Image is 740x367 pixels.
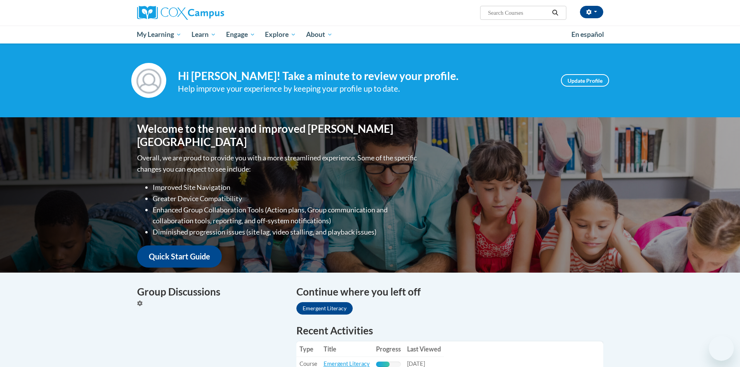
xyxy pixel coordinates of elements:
a: Quick Start Guide [137,245,222,268]
li: Diminished progression issues (site lag, video stalling, and playback issues) [153,226,419,238]
div: Main menu [125,26,615,43]
li: Greater Device Compatibility [153,193,419,204]
a: Emergent Literacy [296,302,353,315]
th: Last Viewed [404,341,444,357]
th: Title [320,341,373,357]
a: Cox Campus [137,6,285,20]
p: Overall, we are proud to provide you with a more streamlined experience. Some of the specific cha... [137,152,419,175]
div: Progress, % [376,362,390,367]
span: Learn [192,30,216,39]
a: En español [566,26,609,43]
h4: Continue where you left off [296,284,603,299]
h1: Recent Activities [296,324,603,337]
div: Help improve your experience by keeping your profile up to date. [178,82,549,95]
span: Course [299,360,317,367]
a: Learn [186,26,221,43]
a: About [301,26,338,43]
span: En español [571,30,604,38]
span: Explore [265,30,296,39]
input: Search Courses [487,8,549,17]
button: Account Settings [580,6,603,18]
a: My Learning [132,26,187,43]
span: My Learning [137,30,181,39]
span: About [306,30,333,39]
a: Explore [260,26,301,43]
h4: Hi [PERSON_NAME]! Take a minute to review your profile. [178,70,549,83]
button: Search [549,8,561,17]
a: Emergent Literacy [324,360,370,367]
th: Type [296,341,320,357]
a: Engage [221,26,260,43]
iframe: Button to launch messaging window [709,336,734,361]
th: Progress [373,341,404,357]
img: Profile Image [131,63,166,98]
img: Cox Campus [137,6,224,20]
li: Improved Site Navigation [153,182,419,193]
h4: Group Discussions [137,284,285,299]
a: Update Profile [561,74,609,87]
h1: Welcome to the new and improved [PERSON_NAME][GEOGRAPHIC_DATA] [137,122,419,148]
span: Engage [226,30,255,39]
span: [DATE] [407,360,425,367]
li: Enhanced Group Collaboration Tools (Action plans, Group communication and collaboration tools, re... [153,204,419,227]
